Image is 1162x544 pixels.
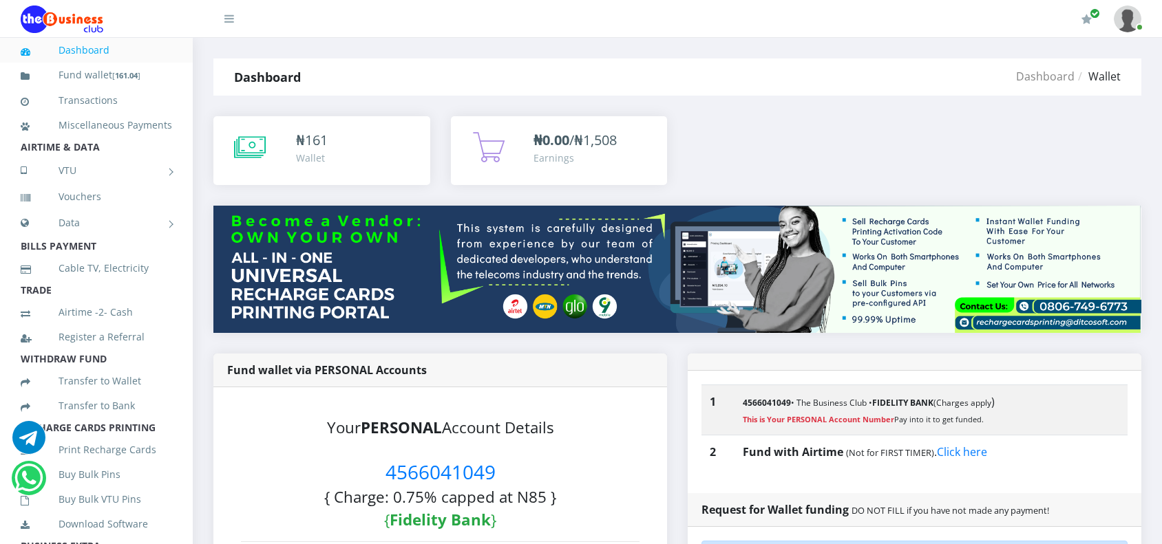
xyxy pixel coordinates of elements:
[21,109,172,141] a: Miscellaneous Payments
[1075,68,1121,85] li: Wallet
[21,483,172,515] a: Buy Bulk VTU Pins
[846,446,934,459] small: (Not for FIRST TIMER)
[361,417,442,438] b: PERSONAL
[296,151,328,165] div: Wallet
[21,153,172,188] a: VTU
[21,6,103,33] img: Logo
[701,435,735,469] th: 2
[21,34,172,66] a: Dashboard
[21,85,172,116] a: Transactions
[112,70,140,80] small: [ ]
[234,69,301,85] strong: Dashboard
[852,504,1049,516] small: DO NOT FILL if you have not made any payment!
[21,434,172,466] a: Print Recharge Cards
[1016,69,1075,84] a: Dashboard
[21,181,172,213] a: Vouchers
[743,444,843,459] b: Fund with Airtime
[21,252,172,284] a: Cable TV, Electricity
[21,508,172,540] a: Download Software
[735,435,1128,469] td: .
[21,321,172,353] a: Register a Referral
[21,365,172,397] a: Transfer to Wallet
[534,151,617,165] div: Earnings
[21,390,172,422] a: Transfer to Bank
[937,444,987,459] a: Click here
[390,509,491,530] b: Fidelity Bank
[21,59,172,91] a: Fund wallet[161.04]
[115,70,138,80] b: 161.04
[701,502,849,517] strong: Request for Wallet funding
[1090,8,1100,19] span: Renew/Upgrade Subscription
[14,472,43,494] a: Chat for support
[701,385,735,435] th: 1
[327,417,554,438] small: Your Account Details
[872,397,933,409] b: FIDELITY BANK
[384,509,496,530] small: { }
[743,397,791,409] b: 4566041049
[296,130,328,151] div: ₦
[1114,6,1141,32] img: User
[21,206,172,240] a: Data
[1081,14,1092,25] i: Renew/Upgrade Subscription
[534,131,617,149] span: /₦1,508
[21,459,172,490] a: Buy Bulk Pins
[305,131,328,149] span: 161
[385,459,496,485] span: 4566041049
[12,431,45,454] a: Chat for support
[21,296,172,328] a: Airtime -2- Cash
[534,131,569,149] b: ₦0.00
[213,116,430,185] a: ₦161 Wallet
[735,385,1128,435] td: )
[743,397,991,409] small: • The Business Club • (Charges apply
[743,414,894,424] strong: This is Your PERSONAL Account Number
[227,362,427,378] strong: Fund wallet via PERSONAL Accounts
[743,414,984,424] small: Pay into it to get funded.
[324,486,556,508] small: { Charge: 0.75% capped at N85 }
[213,206,1141,333] img: multitenant_rcp.png
[451,116,668,185] a: ₦0.00/₦1,508 Earnings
